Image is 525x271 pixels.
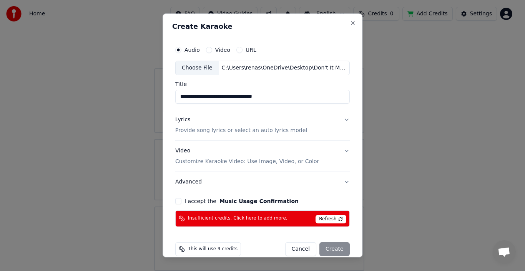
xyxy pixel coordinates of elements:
[175,127,307,134] p: Provide song lyrics or select an auto lyrics model
[175,158,319,165] p: Customize Karaoke Video: Use Image, Video, or Color
[316,215,346,223] span: Refresh
[188,246,238,252] span: This will use 9 credits
[175,81,350,87] label: Title
[175,172,350,192] button: Advanced
[175,147,319,165] div: Video
[172,23,353,30] h2: Create Karaoke
[175,110,350,140] button: LyricsProvide song lyrics or select an auto lyrics model
[285,242,316,256] button: Cancel
[246,47,256,53] label: URL
[184,198,299,204] label: I accept the
[176,61,219,75] div: Choose File
[188,216,287,222] span: Insufficient credits. Click here to add more.
[219,64,349,72] div: C:\Users\renas\OneDrive\Desktop\Don't It Make My Brown Eyes Blue (F#).mp3
[219,198,299,204] button: I accept the
[175,141,350,172] button: VideoCustomize Karaoke Video: Use Image, Video, or Color
[175,116,190,124] div: Lyrics
[184,47,200,53] label: Audio
[215,47,230,53] label: Video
